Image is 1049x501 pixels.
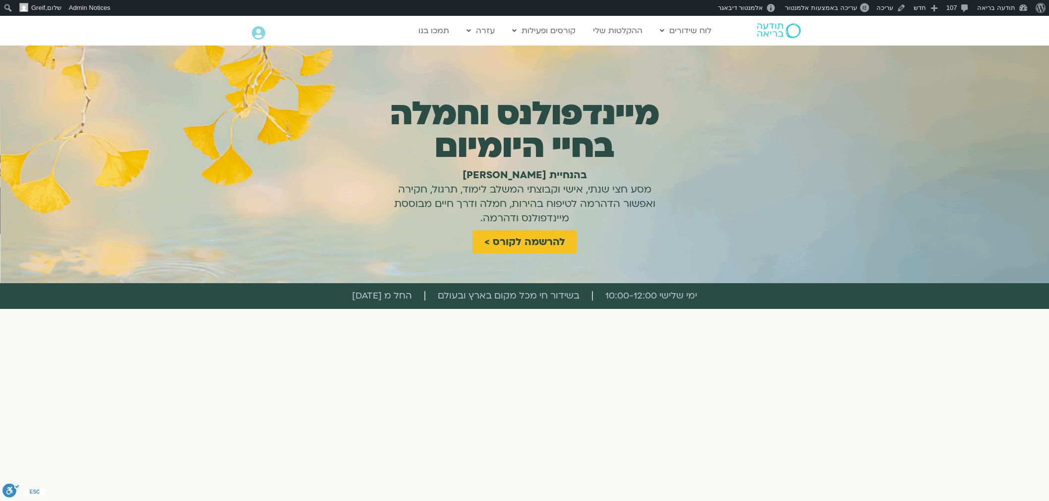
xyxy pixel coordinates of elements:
span: ימי שלישי 10:00-12:00 [605,288,697,304]
a: עזרה [462,21,500,40]
a: לוח שידורים [655,21,716,40]
span: להרשמה לקורס > [484,236,565,248]
span: עריכה באמצעות אלמנטור [785,4,857,11]
a: קורסים ופעילות [507,21,581,40]
span: Greif [31,4,45,11]
img: תודעה בריאה [757,23,801,38]
h1: מיינדפולנס וחמלה בחיי היומיום [376,98,674,163]
b: בהנחיית [PERSON_NAME] [463,168,587,182]
h1: מסע חצי שנתי, אישי וקבוצתי המשלב לימוד, תרגול, חקירה ואפשור הדהרמה לטיפוח בהירות, חמלה ודרך חיים ... [386,168,663,225]
span: החל מ [DATE]​ [352,288,412,304]
a: תמכו בנו [413,21,454,40]
a: ההקלטות שלי [588,21,647,40]
a: להרשמה לקורס > [472,230,577,253]
span: בשידור חי מכל מקום בארץ ובעולם [438,288,580,304]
